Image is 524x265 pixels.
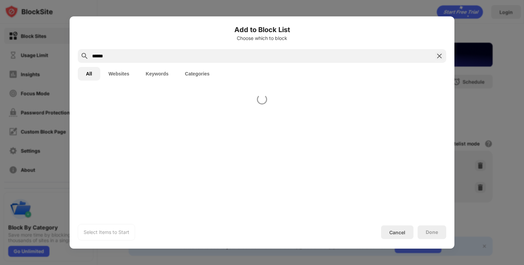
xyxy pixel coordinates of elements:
div: Done [426,229,438,235]
div: Choose which to block [78,36,446,41]
button: Categories [177,67,218,81]
button: Websites [100,67,137,81]
button: All [78,67,100,81]
h6: Add to Block List [78,25,446,35]
img: search-close [435,52,443,60]
div: Select Items to Start [84,229,129,236]
img: search.svg [81,52,89,60]
div: Cancel [389,229,405,235]
button: Keywords [137,67,177,81]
